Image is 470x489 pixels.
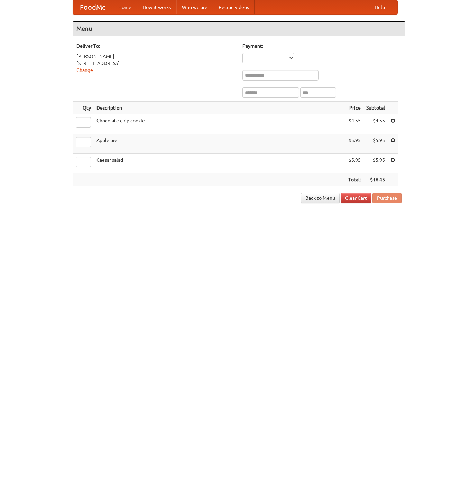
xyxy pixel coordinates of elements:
[341,193,371,203] a: Clear Cart
[363,102,388,114] th: Subtotal
[363,154,388,173] td: $5.95
[94,114,345,134] td: Chocolate chip cookie
[76,43,236,49] h5: Deliver To:
[345,154,363,173] td: $5.95
[76,53,236,60] div: [PERSON_NAME]
[372,193,402,203] button: Purchase
[242,43,402,49] h5: Payment:
[73,0,113,14] a: FoodMe
[363,173,388,186] th: $16.45
[176,0,213,14] a: Who we are
[345,102,363,114] th: Price
[137,0,176,14] a: How it works
[369,0,390,14] a: Help
[76,67,93,73] a: Change
[94,102,345,114] th: Description
[73,102,94,114] th: Qty
[76,60,236,67] div: [STREET_ADDRESS]
[345,134,363,154] td: $5.95
[94,134,345,154] td: Apple pie
[363,114,388,134] td: $4.55
[113,0,137,14] a: Home
[345,173,363,186] th: Total:
[345,114,363,134] td: $4.55
[213,0,255,14] a: Recipe videos
[73,22,405,36] h4: Menu
[301,193,340,203] a: Back to Menu
[94,154,345,173] td: Caesar salad
[363,134,388,154] td: $5.95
